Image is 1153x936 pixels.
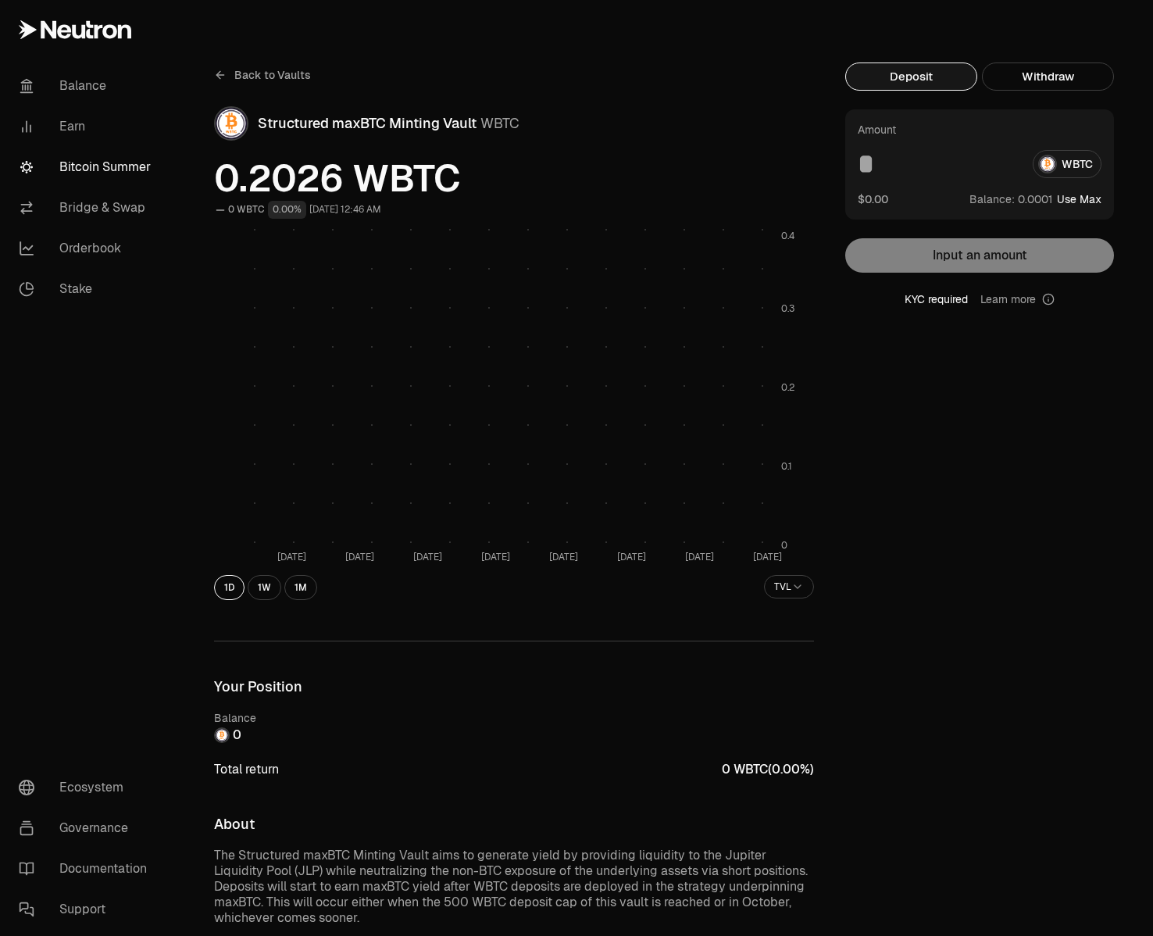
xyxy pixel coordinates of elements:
tspan: 0.3 [781,302,794,315]
a: Learn more [980,291,1055,307]
button: Use Max [1057,191,1101,207]
span: Structured maxBTC Minting Vault [258,114,477,132]
button: 1M [284,575,317,600]
span: Balance: [969,191,1015,207]
div: [DATE] 12:46 AM [309,201,381,219]
div: Amount [858,122,896,138]
a: Stake [6,269,169,309]
tspan: 0.2 [781,381,794,394]
div: Balance [214,710,814,726]
tspan: [DATE] [617,551,646,563]
button: Deposit [845,63,977,91]
h3: About [214,816,814,832]
img: WBTC Logo [216,108,247,139]
tspan: [DATE] [345,551,374,563]
tspan: [DATE] [753,551,782,563]
div: KYC required [845,291,1114,307]
p: The Structured maxBTC Minting Vault aims to generate yield by providing liquidity to the Jupiter ... [214,848,814,926]
img: WBTC Logo [216,729,228,741]
button: 1D [214,575,245,600]
button: 1W [248,575,281,600]
div: 0 WBTC [228,201,265,219]
button: Withdraw [982,63,1114,91]
tspan: [DATE] [549,551,578,563]
button: TVL [764,575,814,598]
a: Orderbook [6,228,169,269]
a: Support [6,889,169,930]
a: Bridge & Swap [6,188,169,228]
button: $0.00 [858,191,888,207]
div: 0.00% [268,201,306,219]
tspan: 0.1 [781,460,792,473]
tspan: [DATE] [413,551,442,563]
span: Back to Vaults [234,67,311,83]
tspan: [DATE] [481,551,510,563]
a: Documentation [6,848,169,889]
span: WBTC ( ) [722,760,814,779]
tspan: [DATE] [277,551,306,563]
a: Ecosystem [6,767,169,808]
a: Bitcoin Summer [6,147,169,188]
span: 0.2026 WBTC [214,159,814,197]
a: Back to Vaults [214,63,311,88]
a: Governance [6,808,169,848]
h3: Your Position [214,679,814,695]
a: Earn [6,106,169,147]
a: Balance [6,66,169,106]
tspan: 0 [781,539,787,552]
span: WBTC [480,114,519,132]
tspan: [DATE] [685,551,714,563]
div: Total return [214,760,279,779]
tspan: 0.4 [781,230,794,242]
